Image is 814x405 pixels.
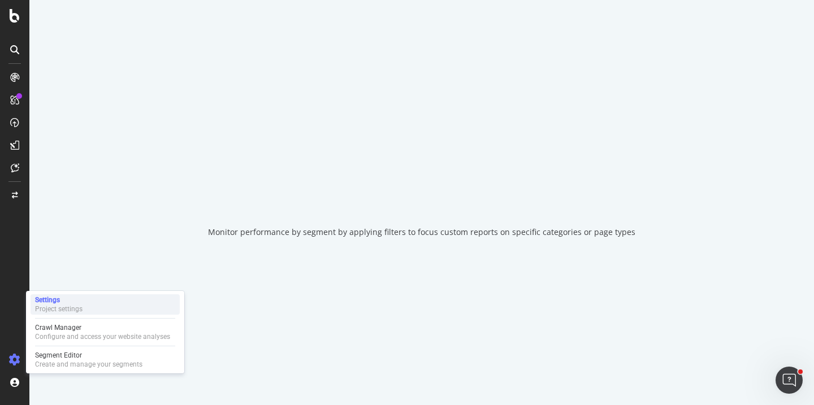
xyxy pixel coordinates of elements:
[31,294,180,315] a: SettingsProject settings
[776,367,803,394] iframe: Intercom live chat
[208,227,635,238] div: Monitor performance by segment by applying filters to focus custom reports on specific categories...
[31,350,180,370] a: Segment EditorCreate and manage your segments
[35,304,83,313] div: Project settings
[35,323,170,332] div: Crawl Manager
[35,351,142,360] div: Segment Editor
[31,322,180,342] a: Crawl ManagerConfigure and access your website analyses
[35,360,142,369] div: Create and manage your segments
[35,295,83,304] div: Settings
[381,168,462,208] div: animation
[35,332,170,341] div: Configure and access your website analyses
